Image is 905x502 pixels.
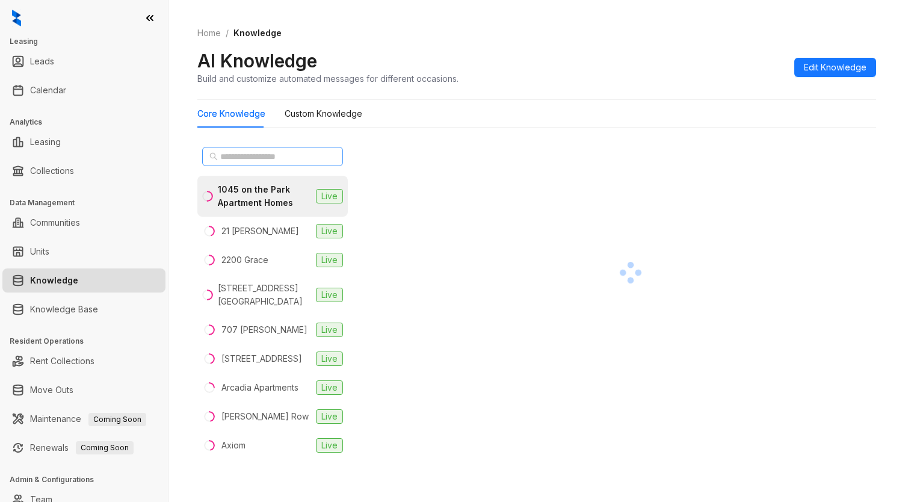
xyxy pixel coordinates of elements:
[316,224,343,238] span: Live
[30,49,54,73] a: Leads
[2,130,165,154] li: Leasing
[2,297,165,321] li: Knowledge Base
[221,439,246,452] div: Axiom
[233,28,282,38] span: Knowledge
[10,474,168,485] h3: Admin & Configurations
[316,323,343,337] span: Live
[30,211,80,235] a: Communities
[30,130,61,154] a: Leasing
[221,381,298,394] div: Arcadia Apartments
[197,107,265,120] div: Core Knowledge
[12,10,21,26] img: logo
[316,380,343,395] span: Live
[2,407,165,431] li: Maintenance
[2,240,165,264] li: Units
[804,61,866,74] span: Edit Knowledge
[30,378,73,402] a: Move Outs
[30,240,49,264] a: Units
[88,413,146,426] span: Coming Soon
[197,72,459,85] div: Build and customize automated messages for different occasions.
[197,49,317,72] h2: AI Knowledge
[2,268,165,293] li: Knowledge
[2,349,165,373] li: Rent Collections
[76,441,134,454] span: Coming Soon
[316,409,343,424] span: Live
[2,78,165,102] li: Calendar
[10,117,168,128] h3: Analytics
[10,36,168,47] h3: Leasing
[10,197,168,208] h3: Data Management
[226,26,229,40] li: /
[221,352,302,365] div: [STREET_ADDRESS]
[221,253,268,267] div: 2200 Grace
[285,107,362,120] div: Custom Knowledge
[195,26,223,40] a: Home
[30,436,134,460] a: RenewalsComing Soon
[316,438,343,453] span: Live
[221,323,307,336] div: 707 [PERSON_NAME]
[2,378,165,402] li: Move Outs
[316,253,343,267] span: Live
[30,78,66,102] a: Calendar
[218,183,311,209] div: 1045 on the Park Apartment Homes
[30,349,94,373] a: Rent Collections
[218,282,311,308] div: [STREET_ADDRESS][GEOGRAPHIC_DATA]
[209,152,218,161] span: search
[221,225,299,238] div: 21 [PERSON_NAME]
[221,410,309,423] div: [PERSON_NAME] Row
[316,288,343,302] span: Live
[30,268,78,293] a: Knowledge
[2,211,165,235] li: Communities
[316,189,343,203] span: Live
[30,159,74,183] a: Collections
[2,49,165,73] li: Leads
[2,436,165,460] li: Renewals
[30,297,98,321] a: Knowledge Base
[316,352,343,366] span: Live
[794,58,876,77] button: Edit Knowledge
[2,159,165,183] li: Collections
[10,336,168,347] h3: Resident Operations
